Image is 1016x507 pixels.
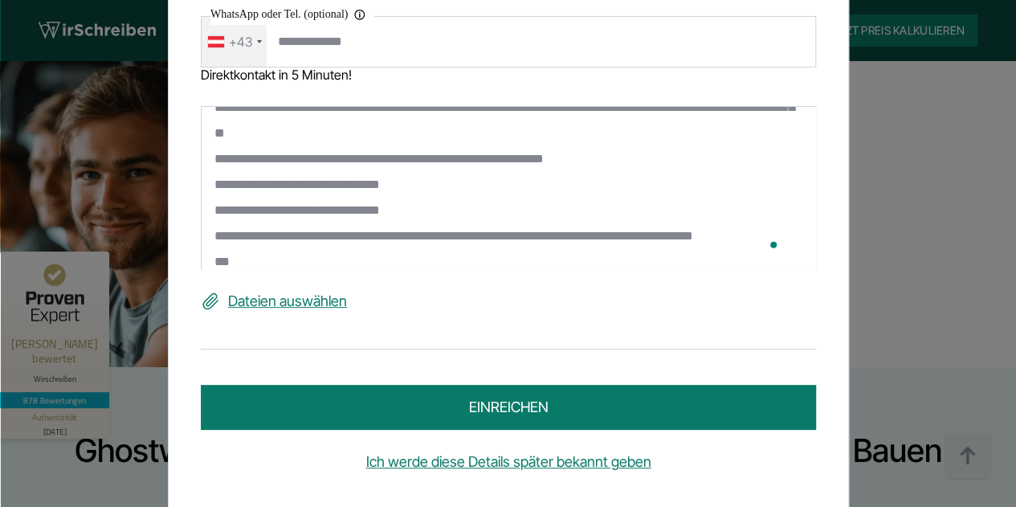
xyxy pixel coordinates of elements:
[201,386,816,431] button: einreichen
[201,450,816,476] a: Ich werde diese Details später bekannt geben
[229,29,252,55] div: +43
[201,289,816,315] label: Dateien auswählen
[201,107,817,271] textarea: To enrich screen reader interactions, please activate Accessibility in Grammarly extension settings
[201,67,816,82] div: Direktkontakt in 5 Minuten!
[202,17,267,67] div: Telephone country code
[210,5,373,24] label: WhatsApp oder Tel. (optional)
